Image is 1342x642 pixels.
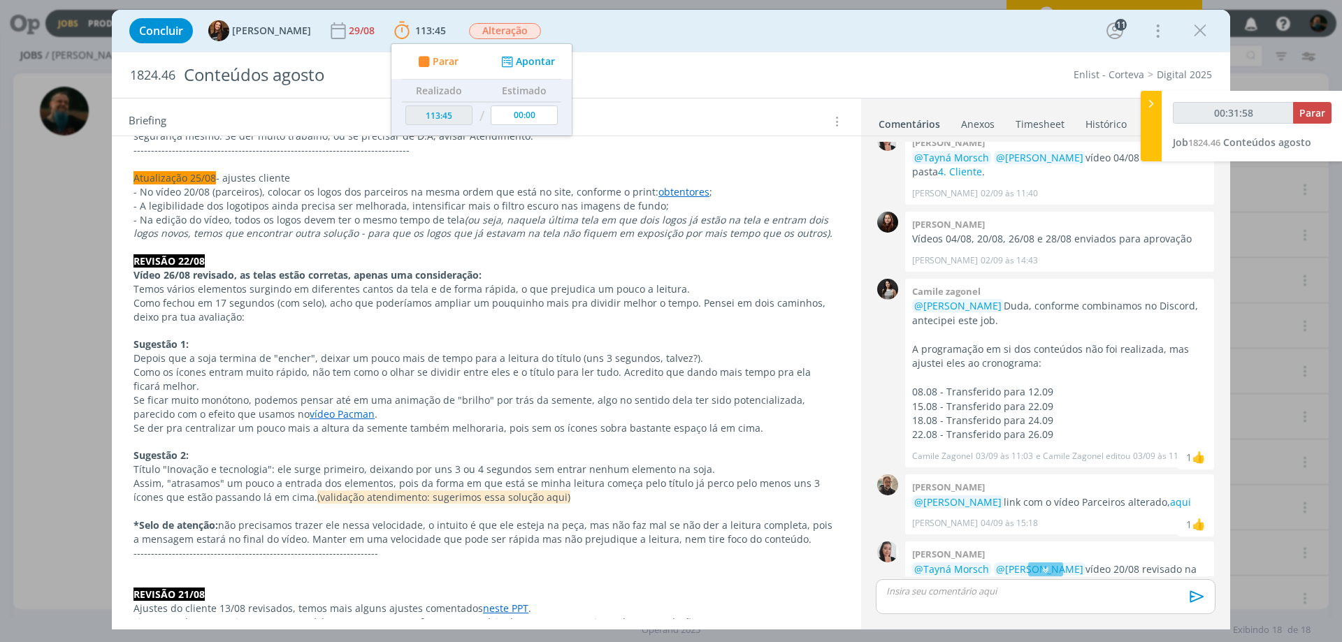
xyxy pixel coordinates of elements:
span: @[PERSON_NAME] [914,495,1002,509]
p: ---------------------------------------------------------------------- [134,546,839,560]
img: E [877,212,898,233]
span: Conteúdos agosto [1223,136,1311,149]
p: [PERSON_NAME] [912,187,978,200]
button: Parar [1293,102,1332,124]
div: dialog [112,10,1230,629]
b: [PERSON_NAME] [912,481,985,493]
button: Concluir [129,18,193,43]
div: Eduarda Pereira [1192,516,1206,532]
div: 29/08 [349,26,377,36]
p: - ajustes cliente [134,171,839,185]
th: Estimado [487,80,561,102]
a: Job1824.46Conteúdos agosto [1173,136,1311,149]
p: Depois que a soja termina de "encher", deixar um pouco mais de tempo para a leitura do título (un... [134,351,839,365]
a: vídeo Pacman [310,407,375,421]
span: Alteração [469,23,541,39]
a: 4. Cliente [938,165,982,178]
p: - No vídeo 20/08 (parceiros), colocar os logos dos parceiros na mesma ordem que está no site, con... [134,185,839,199]
b: [PERSON_NAME] [912,548,985,560]
p: 18.08 - Transferido para 24.09 [912,414,1207,428]
span: 03/09 às 11:12 [1133,450,1190,462]
img: T [208,20,229,41]
p: Se ficar muito monótono, podemos pensar até em uma animação de "brilho" por trás da semente, algo... [134,393,839,421]
span: @[PERSON_NAME] [914,299,1002,312]
button: 11 [1104,20,1126,42]
p: Como os ícones entram muito rápido, não tem como o olhar se dividir entre eles e o título para le... [134,365,839,393]
p: vídeo 20/08 revisado na pasta . [912,562,1207,591]
img: C [877,541,898,562]
div: Anexos [961,117,995,131]
strong: *Selo de atenção: [134,518,218,532]
em: (ou seja, naquela última tela em que dois logos já estão na tela e entram dois logos novos, temos... [134,213,832,240]
button: Alteração [468,22,542,40]
p: [PERSON_NAME] [912,254,978,267]
span: 1824.46 [1188,136,1220,149]
b: [PERSON_NAME] [912,136,985,149]
button: T[PERSON_NAME] [208,20,311,41]
button: Apontar [498,54,556,69]
span: @Tayná Morsch [914,151,989,164]
a: aqui [1170,495,1191,509]
p: Se der pra centralizar um pouco mais a altura da semente também melhoraria, pois sem os ícones so... [134,421,839,435]
td: / [476,102,488,131]
p: Como fechou em 17 segundos (com selo), acho que poderíamos ampliar um pouquinho mais pra dividir ... [134,296,839,324]
p: Título "Inovação e tecnologia": ele surge primeiro, deixando por uns 3 ou 4 segundos sem entrar n... [134,462,839,476]
span: Atualização 25/08 [134,171,216,184]
span: [PERSON_NAME] [232,26,311,36]
b: Camile zagonel [912,285,981,298]
p: 22.08 - Transferido para 26.09 [912,428,1207,442]
span: 113:45 [415,24,446,37]
a: Timesheet [1015,111,1065,131]
p: link com o vídeo Parceiros alterado, [912,495,1207,509]
p: - Na edição do vídeo, todos os logos devem ter o mesmo tempo de tela [134,213,839,241]
p: [PERSON_NAME] [912,517,978,530]
span: Concluir [139,25,183,36]
strong: Vídeo 26/08 revisado, as telas estão corretas, apenas uma consideração: [134,268,482,282]
p: Assim, "atrasamos" um pouco a entrada dos elementos, pois da forma em que está se minha leitura c... [134,476,839,504]
a: Comentários [878,111,941,131]
strong: REVISÃO 21/08 [134,588,205,601]
div: 1 [1186,517,1192,532]
div: 11 [1115,19,1127,31]
img: C [877,279,898,300]
div: 1 [1186,450,1192,465]
span: Parar [433,57,459,66]
img: R [877,474,898,495]
p: ------------------------------------------------------------------------------- [134,143,839,157]
p: Ficam pendentes os ajustes nos conteúdos 04/08 e 28/08 conforme comentário do Mura, que precisam ... [134,615,839,629]
span: @[PERSON_NAME] [996,562,1083,576]
strong: REVISÃO 22/08 [134,254,205,268]
span: 1824.46 [130,68,175,83]
button: 113:45 [391,20,449,42]
div: Conteúdos agosto [178,58,756,92]
strong: Sugestão 1: [134,337,189,351]
span: 02/09 às 14:43 [981,254,1038,267]
p: Vídeos 04/08, 20/08, 26/08 e 28/08 enviados para aprovação [912,232,1207,246]
span: 03/09 às 11:03 [976,450,1033,462]
span: 04/09 às 15:18 [981,517,1038,530]
span: (validação atendimento: sugerimos essa solução aqui) [317,490,570,504]
span: @[PERSON_NAME] [996,151,1083,164]
span: e Camile Zagonel editou [1036,450,1130,462]
th: Realizado [402,80,476,102]
p: vídeo 04/08 revisado na pasta . [912,151,1207,180]
a: Digital 2025 [1157,68,1212,81]
a: Enlist - Corteva [1074,68,1144,81]
span: 02/09 às 11:40 [981,187,1038,200]
a: obtentores [658,185,709,198]
p: 15.08 - Transferido para 22.09 [912,400,1207,414]
p: A programação em si dos conteúdos não foi realizada, mas ajustei eles ao cronograma: [912,342,1207,371]
p: - A legibilidade dos logotipos ainda precisa ser melhorada, intensificar mais o filtro escuro nas... [134,199,839,213]
p: 08.08 - Transferido para 12.09 [912,385,1207,399]
p: não precisamos trazer ele nessa velocidade, o intuito é que ele esteja na peça, mas não faz mal s... [134,518,839,546]
div: Eduarda Pereira [1192,448,1206,465]
ul: 113:45 [391,43,572,136]
strong: Sugestão 2: [134,448,189,462]
a: Histórico [1085,111,1127,131]
span: Parar [1299,106,1325,119]
span: Briefing [129,112,166,131]
b: [PERSON_NAME] [912,218,985,231]
p: Temos vários elementos surgindo em diferentes cantos da tela e de forma rápida, o que prejudica u... [134,282,839,296]
p: Camile Zagonel [912,450,973,462]
button: Parar [414,54,459,69]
